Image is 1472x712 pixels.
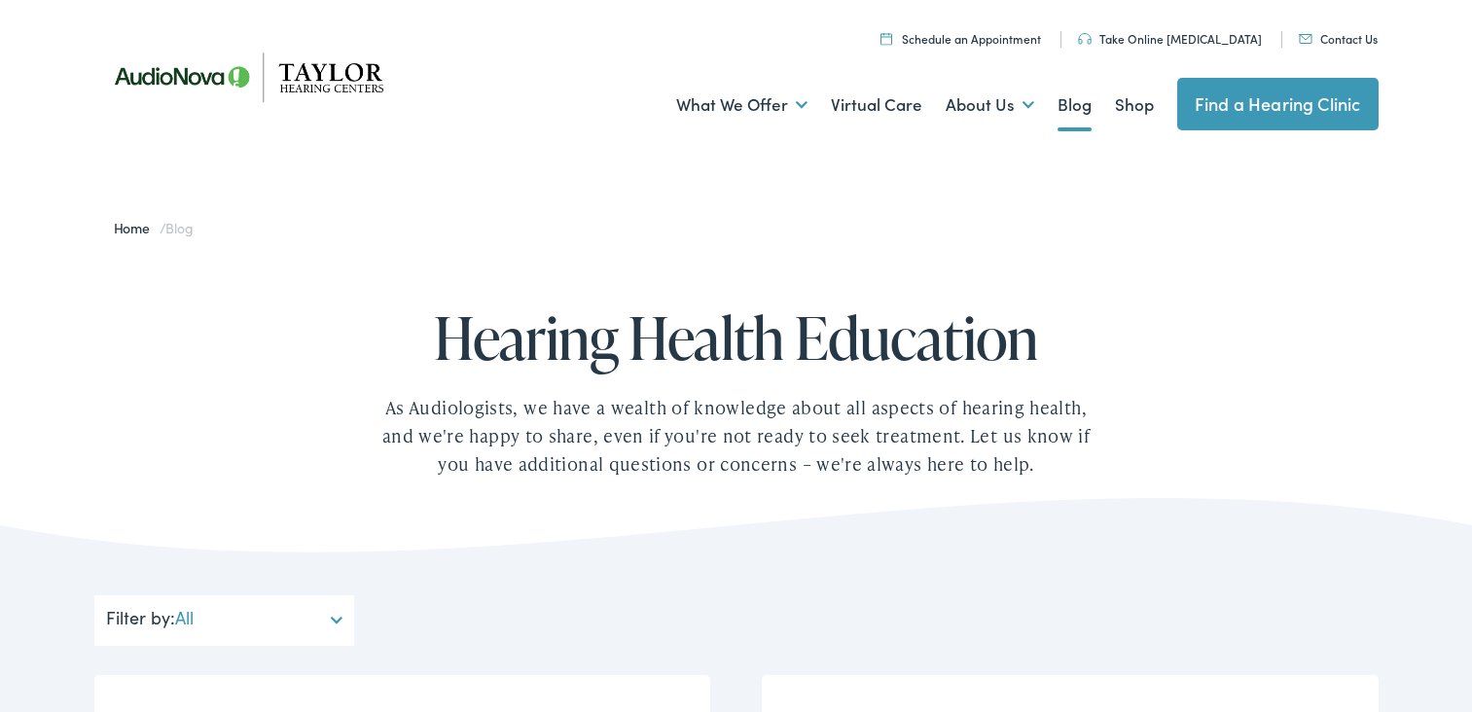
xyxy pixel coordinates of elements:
[94,595,354,646] div: Filter by:
[676,69,808,141] a: What We Offer
[880,30,1041,47] a: Schedule an Appointment
[377,394,1096,478] div: As Audiologists, we have a wealth of knowledge about all aspects of hearing health, and we're hap...
[165,218,193,237] span: Blog
[831,69,922,141] a: Virtual Care
[1115,69,1154,141] a: Shop
[880,32,892,45] img: utility icon
[946,69,1034,141] a: About Us
[1299,34,1312,44] img: utility icon
[1177,78,1379,130] a: Find a Hearing Clinic
[318,305,1155,370] h1: Hearing Health Education
[114,218,160,237] a: Home
[114,218,194,237] span: /
[1299,30,1378,47] a: Contact Us
[1078,30,1262,47] a: Take Online [MEDICAL_DATA]
[1078,33,1092,45] img: utility icon
[1058,69,1092,141] a: Blog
